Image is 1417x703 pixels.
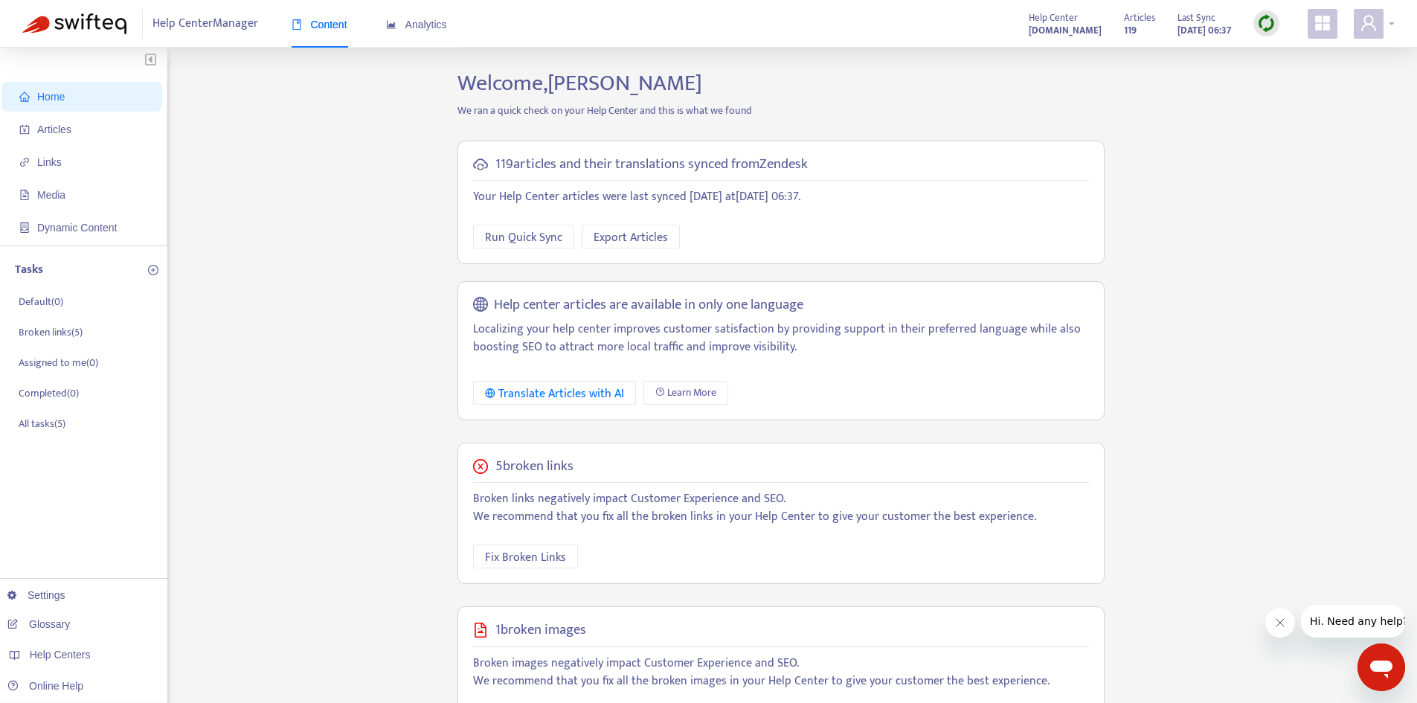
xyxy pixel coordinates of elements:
[19,416,65,431] p: All tasks ( 5 )
[386,19,447,31] span: Analytics
[386,19,396,30] span: area-chart
[473,381,636,405] button: Translate Articles with AI
[473,623,488,638] span: file-image
[473,297,488,314] span: global
[19,190,30,200] span: file-image
[19,324,83,340] p: Broken links ( 5 )
[1265,608,1295,638] iframe: Close message
[7,589,65,601] a: Settings
[1177,10,1215,26] span: Last Sync
[37,123,71,135] span: Articles
[473,321,1089,356] p: Localizing your help center improves customer satisfaction by providing support in their preferre...
[19,294,63,309] p: Default ( 0 )
[446,103,1116,118] p: We ran a quick check on your Help Center and this is what we found
[19,157,30,167] span: link
[495,156,808,173] h5: 119 articles and their translations synced from Zendesk
[1360,14,1378,32] span: user
[1029,10,1078,26] span: Help Center
[1177,22,1231,39] strong: [DATE] 06:37
[473,459,488,474] span: close-circle
[1357,643,1405,691] iframe: Button to launch messaging window
[485,548,566,567] span: Fix Broken Links
[19,124,30,135] span: account-book
[15,261,43,279] p: Tasks
[667,385,716,401] span: Learn More
[292,19,302,30] span: book
[1257,14,1276,33] img: sync.dc5367851b00ba804db3.png
[37,189,65,201] span: Media
[292,19,347,31] span: Content
[1124,10,1155,26] span: Articles
[495,622,586,639] h5: 1 broken images
[148,265,158,275] span: plus-circle
[19,355,98,370] p: Assigned to me ( 0 )
[22,13,126,34] img: Swifteq
[19,385,79,401] p: Completed ( 0 )
[1301,605,1405,638] iframe: Message from company
[1029,22,1102,39] a: [DOMAIN_NAME]
[37,222,117,234] span: Dynamic Content
[473,545,578,568] button: Fix Broken Links
[473,655,1089,690] p: Broken images negatively impact Customer Experience and SEO. We recommend that you fix all the br...
[473,225,574,248] button: Run Quick Sync
[643,381,728,405] a: Learn More
[473,490,1089,526] p: Broken links negatively impact Customer Experience and SEO. We recommend that you fix all the bro...
[582,225,680,248] button: Export Articles
[473,157,488,172] span: cloud-sync
[494,297,803,314] h5: Help center articles are available in only one language
[7,680,83,692] a: Online Help
[9,10,107,22] span: Hi. Need any help?
[457,65,702,102] span: Welcome, [PERSON_NAME]
[7,618,70,630] a: Glossary
[19,92,30,102] span: home
[30,649,91,661] span: Help Centers
[485,228,562,247] span: Run Quick Sync
[152,10,258,38] span: Help Center Manager
[473,188,1089,206] p: Your Help Center articles were last synced [DATE] at [DATE] 06:37 .
[485,385,624,403] div: Translate Articles with AI
[1314,14,1331,32] span: appstore
[37,156,62,168] span: Links
[37,91,65,103] span: Home
[495,458,573,475] h5: 5 broken links
[594,228,668,247] span: Export Articles
[1124,22,1137,39] strong: 119
[19,222,30,233] span: container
